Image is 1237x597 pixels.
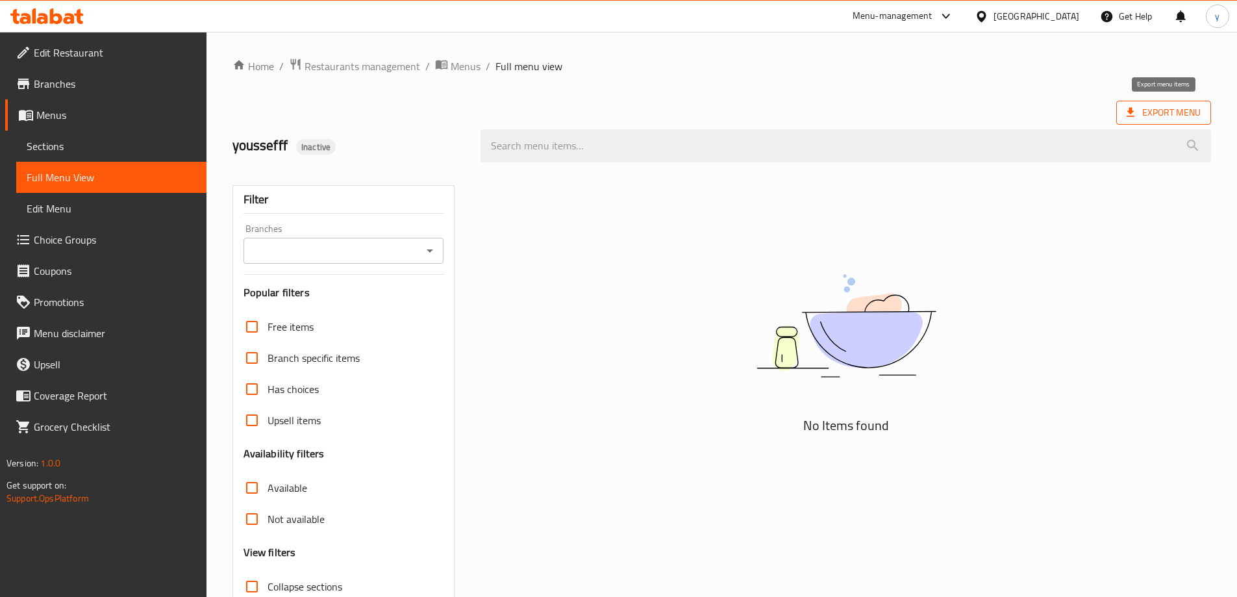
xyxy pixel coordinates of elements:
[244,285,444,300] h3: Popular filters
[451,58,481,74] span: Menus
[684,415,1008,436] h5: No Items found
[27,138,196,154] span: Sections
[268,350,360,366] span: Branch specific items
[268,413,321,428] span: Upsell items
[232,58,274,74] a: Home
[268,319,314,335] span: Free items
[34,325,196,341] span: Menu disclaimer
[486,58,490,74] li: /
[305,58,420,74] span: Restaurants management
[5,224,206,255] a: Choice Groups
[244,446,325,461] h3: Availability filters
[289,58,420,75] a: Restaurants management
[244,186,444,214] div: Filter
[5,349,206,380] a: Upsell
[6,455,38,472] span: Version:
[495,58,562,74] span: Full menu view
[1215,9,1219,23] span: y
[16,193,206,224] a: Edit Menu
[40,455,60,472] span: 1.0.0
[34,232,196,248] span: Choice Groups
[5,68,206,99] a: Branches
[296,141,336,153] span: Inactive
[6,477,66,494] span: Get support on:
[5,411,206,442] a: Grocery Checklist
[853,8,932,24] div: Menu-management
[435,58,481,75] a: Menus
[16,131,206,162] a: Sections
[425,58,430,74] li: /
[34,388,196,403] span: Coverage Report
[232,136,466,155] h2: youssefff
[1116,101,1211,125] span: Export Menu
[36,107,196,123] span: Menus
[1127,105,1201,121] span: Export Menu
[993,9,1079,23] div: [GEOGRAPHIC_DATA]
[279,58,284,74] li: /
[684,240,1008,412] img: dish.svg
[34,263,196,279] span: Coupons
[6,490,89,507] a: Support.OpsPlatform
[5,380,206,411] a: Coverage Report
[5,255,206,286] a: Coupons
[5,37,206,68] a: Edit Restaurant
[34,76,196,92] span: Branches
[27,201,196,216] span: Edit Menu
[481,129,1211,162] input: search
[244,545,296,560] h3: View filters
[268,511,325,527] span: Not available
[5,286,206,318] a: Promotions
[268,480,307,496] span: Available
[421,242,439,260] button: Open
[34,419,196,435] span: Grocery Checklist
[16,162,206,193] a: Full Menu View
[232,58,1211,75] nav: breadcrumb
[5,318,206,349] a: Menu disclaimer
[34,45,196,60] span: Edit Restaurant
[5,99,206,131] a: Menus
[268,381,319,397] span: Has choices
[34,357,196,372] span: Upsell
[268,579,342,594] span: Collapse sections
[34,294,196,310] span: Promotions
[27,170,196,185] span: Full Menu View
